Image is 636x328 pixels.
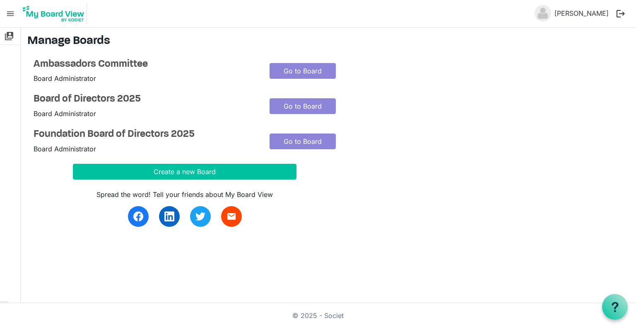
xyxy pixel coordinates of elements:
button: Create a new Board [73,164,296,180]
span: email [226,211,236,221]
button: logout [612,5,629,22]
span: menu [2,6,18,22]
img: facebook.svg [133,211,143,221]
h3: Manage Boards [27,34,629,49]
span: Board Administrator [34,74,96,83]
img: twitter.svg [195,211,205,221]
img: linkedin.svg [164,211,174,221]
a: Go to Board [270,134,336,149]
a: [PERSON_NAME] [551,5,612,22]
img: My Board View Logo [20,3,87,24]
a: Foundation Board of Directors 2025 [34,129,257,141]
a: Go to Board [270,63,336,79]
a: My Board View Logo [20,3,90,24]
a: Board of Directors 2025 [34,93,257,105]
span: Board Administrator [34,145,96,153]
span: switch_account [4,28,14,44]
a: Go to Board [270,98,336,114]
a: email [221,206,242,227]
div: Spread the word! Tell your friends about My Board View [73,190,296,199]
a: © 2025 - Societ [292,311,344,320]
img: no-profile-picture.svg [535,5,551,22]
a: Ambassadors Committee [34,58,257,70]
span: Board Administrator [34,109,96,118]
